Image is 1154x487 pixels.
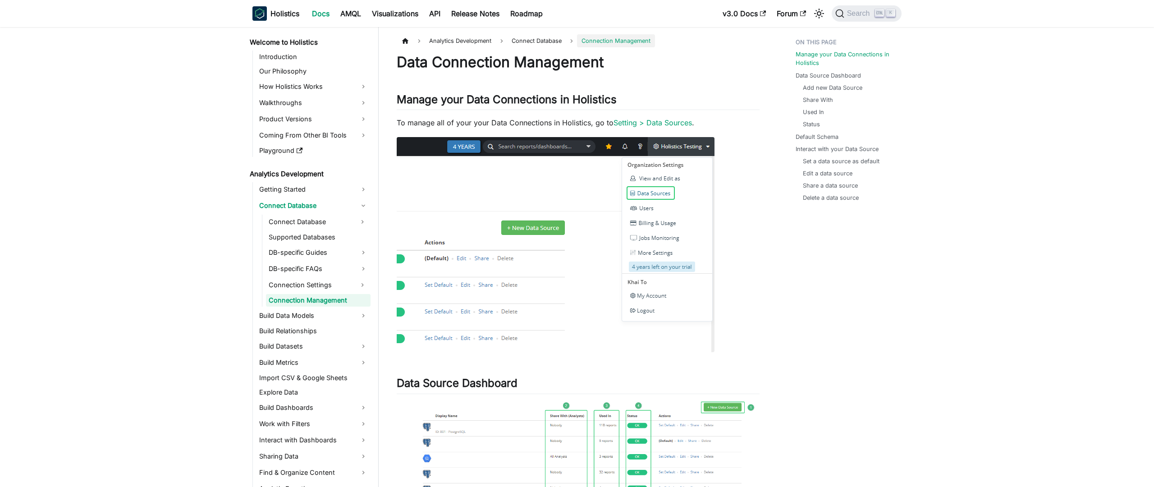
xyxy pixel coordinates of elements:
h2: Manage your Data Connections in Holistics [397,93,760,110]
a: DB-specific Guides [266,245,371,260]
a: Walkthroughs [256,96,371,110]
span: Search [844,9,875,18]
span: Connect Database [507,34,566,47]
a: v3.0 Docs [717,6,771,21]
a: Manage your Data Connections in Holistics [796,50,896,67]
a: Getting Started [256,182,371,197]
a: Setting > Data Sources [614,118,692,127]
a: Delete a data source [803,193,859,202]
a: Share a data source [803,181,858,190]
button: Switch between dark and light mode (currently light mode) [812,6,826,21]
a: Share With [803,96,833,104]
a: Interact with Dashboards [256,433,371,447]
img: Holistics [252,6,267,21]
a: Default Schema [796,133,838,141]
a: Connect Database [266,215,354,229]
span: Connection Management [577,34,655,47]
nav: Docs sidebar [243,27,379,487]
a: Connection Settings [266,278,354,292]
a: Our Philosophy [256,65,371,78]
a: Build Datasets [256,339,371,354]
b: Holistics [270,8,299,19]
a: Release Notes [446,6,505,21]
a: Product Versions [256,112,371,126]
a: Build Dashboards [256,400,371,415]
a: Set a data source as default [803,157,879,165]
a: Data Source Dashboard [796,71,861,80]
a: Coming From Other BI Tools [256,128,371,142]
a: Introduction [256,51,371,63]
nav: Breadcrumbs [397,34,760,47]
a: HolisticsHolistics [252,6,299,21]
a: Find & Organize Content [256,465,371,480]
button: Search (Ctrl+K) [832,5,902,22]
a: Build Data Models [256,308,371,323]
a: Welcome to Holistics [247,36,371,49]
a: Build Relationships [256,325,371,337]
button: Expand sidebar category 'Connection Settings' [354,278,371,292]
a: Add new Data Source [803,83,862,92]
a: Work with Filters [256,417,371,431]
a: Status [803,120,820,129]
a: Connection Management [266,294,371,307]
a: Import CSV & Google Sheets [256,372,371,384]
a: How Holistics Works [256,79,371,94]
a: Edit a data source [803,169,852,178]
a: Explore Data [256,386,371,399]
a: Forum [771,6,811,21]
a: Analytics Development [247,168,371,180]
a: Visualizations [366,6,424,21]
h1: Data Connection Management [397,53,760,71]
a: Home page [397,34,414,47]
a: AMQL [335,6,366,21]
a: Build Metrics [256,355,371,370]
span: Analytics Development [425,34,496,47]
a: Connect Database [256,198,371,213]
a: Roadmap [505,6,548,21]
button: Expand sidebar category 'Connect Database' [354,215,371,229]
a: API [424,6,446,21]
a: Sharing Data [256,449,371,464]
a: DB-specific FAQs [266,262,371,276]
a: Playground [256,144,371,157]
a: Supported Databases [266,231,371,243]
kbd: K [886,9,895,17]
a: Docs [307,6,335,21]
p: To manage all of your your Data Connections in Holistics, go to . [397,117,760,128]
a: Interact with your Data Source [796,145,879,153]
a: Used In [803,108,824,116]
h2: Data Source Dashboard [397,377,760,394]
